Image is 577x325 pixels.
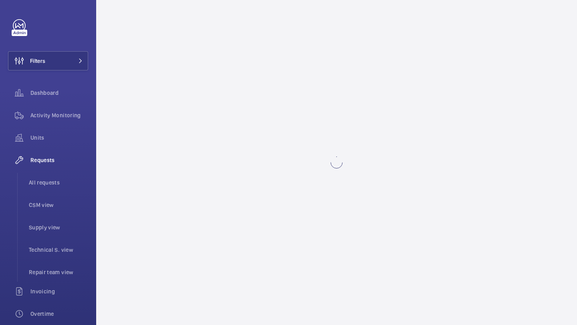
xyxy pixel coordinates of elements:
[29,268,88,276] span: Repair team view
[30,156,88,164] span: Requests
[30,57,45,65] span: Filters
[29,246,88,254] span: Technical S. view
[30,134,88,142] span: Units
[29,179,88,187] span: All requests
[30,89,88,97] span: Dashboard
[29,223,88,231] span: Supply view
[30,310,88,318] span: Overtime
[30,111,88,119] span: Activity Monitoring
[30,287,88,295] span: Invoicing
[8,51,88,70] button: Filters
[29,201,88,209] span: CSM view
